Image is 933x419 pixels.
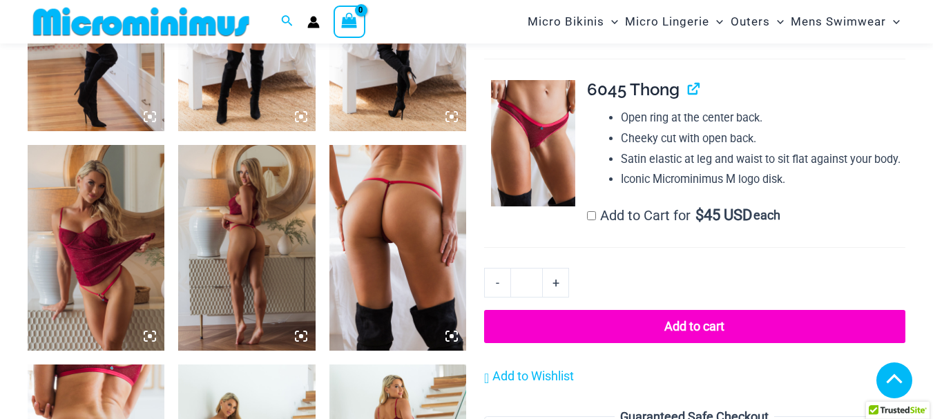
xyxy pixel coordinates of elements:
a: + [543,268,569,297]
span: $ [695,206,704,224]
button: Add to cart [484,310,905,343]
img: Guilty Pleasures Red 1260 Slip 689 Micro [28,145,164,351]
a: Micro LingerieMenu ToggleMenu Toggle [622,4,727,39]
li: Iconic Microminimus M logo disk. [621,169,905,190]
li: Satin elastic at leg and waist to sit flat against your body. [621,149,905,170]
li: Cheeky cut with open back. [621,128,905,149]
span: 45 USD [695,208,752,222]
img: Guilty Pleasures Red 689 Micro [329,145,466,351]
span: Add to Wishlist [492,369,574,383]
span: 6045 Thong [587,79,680,99]
img: Guilty Pleasures Red 6045 Thong [491,80,575,206]
span: Mens Swimwear [791,4,886,39]
span: each [753,208,780,222]
a: Mens SwimwearMenu ToggleMenu Toggle [787,4,903,39]
a: Add to Wishlist [484,366,574,387]
a: Micro BikinisMenu ToggleMenu Toggle [524,4,622,39]
li: Open ring at the center back. [621,108,905,128]
a: View Shopping Cart, empty [334,6,365,37]
img: MM SHOP LOGO FLAT [28,6,255,37]
img: Guilty Pleasures Red 1260 Slip 689 Micro [178,145,315,351]
span: Menu Toggle [709,4,723,39]
span: Menu Toggle [886,4,900,39]
a: Search icon link [281,13,294,30]
input: Product quantity [510,268,543,297]
span: Micro Bikinis [528,4,604,39]
span: Micro Lingerie [625,4,709,39]
a: - [484,268,510,297]
span: Outers [731,4,770,39]
a: Account icon link [307,16,320,28]
label: Add to Cart for [587,207,780,224]
nav: Site Navigation [522,2,905,41]
span: Menu Toggle [770,4,784,39]
span: Menu Toggle [604,4,618,39]
input: Add to Cart for$45 USD each [587,211,596,220]
a: OutersMenu ToggleMenu Toggle [727,4,787,39]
